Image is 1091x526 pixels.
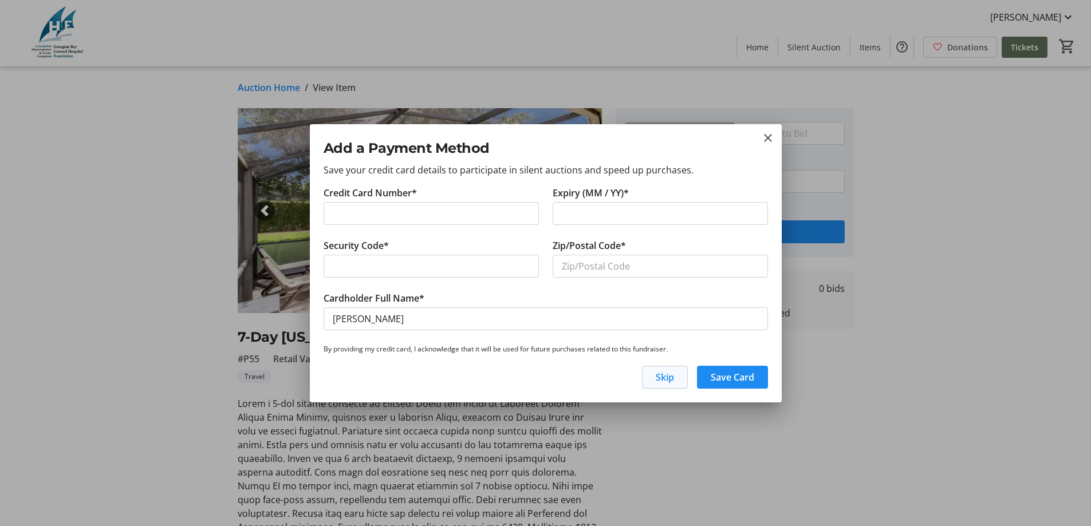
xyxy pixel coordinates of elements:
[324,186,417,200] label: Credit Card Number*
[553,239,626,252] label: Zip/Postal Code*
[711,370,754,384] span: Save Card
[697,366,768,389] button: Save Card
[333,259,530,273] iframe: Secure CVC input frame
[324,239,389,252] label: Security Code*
[324,138,768,159] h2: Add a Payment Method
[324,291,424,305] label: Cardholder Full Name*
[324,344,768,354] p: By providing my credit card, I acknowledge that it will be used for future purchases related to t...
[656,370,674,384] span: Skip
[553,186,629,200] label: Expiry (MM / YY)*
[761,131,775,145] button: close
[324,163,768,177] p: Save your credit card details to participate in silent auctions and speed up purchases.
[553,255,768,278] input: Zip/Postal Code
[642,366,688,389] button: Skip
[324,307,768,330] input: Card Holder Name
[333,207,530,220] iframe: To enrich screen reader interactions, please activate Accessibility in Grammarly extension settings
[562,207,759,220] iframe: Secure expiration date input frame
